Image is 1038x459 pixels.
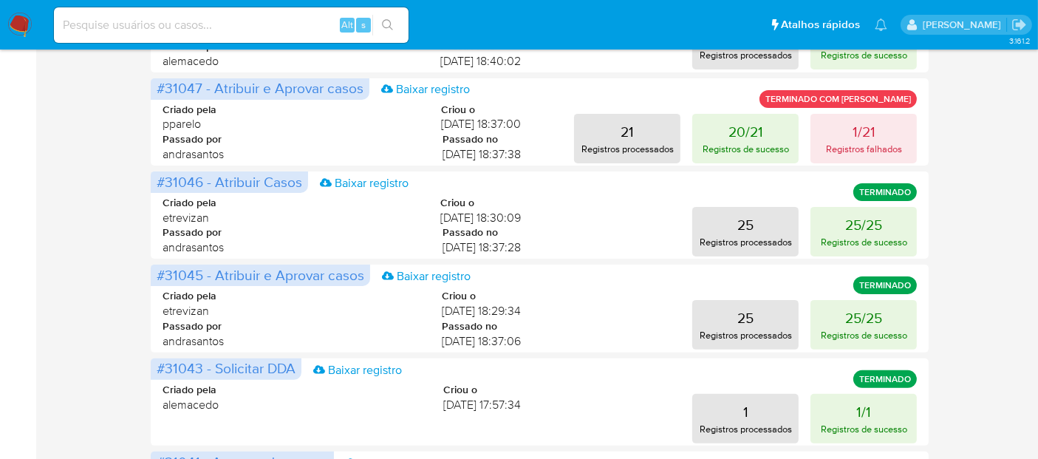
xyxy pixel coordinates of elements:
[923,18,1006,32] p: luciana.joia@mercadopago.com.br
[781,17,860,33] span: Atalhos rápidos
[372,15,403,35] button: search-icon
[875,18,887,31] a: Notificações
[341,18,353,32] span: Alt
[1011,17,1027,33] a: Sair
[1009,35,1031,47] span: 3.161.2
[54,16,409,35] input: Pesquise usuários ou casos...
[361,18,366,32] span: s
